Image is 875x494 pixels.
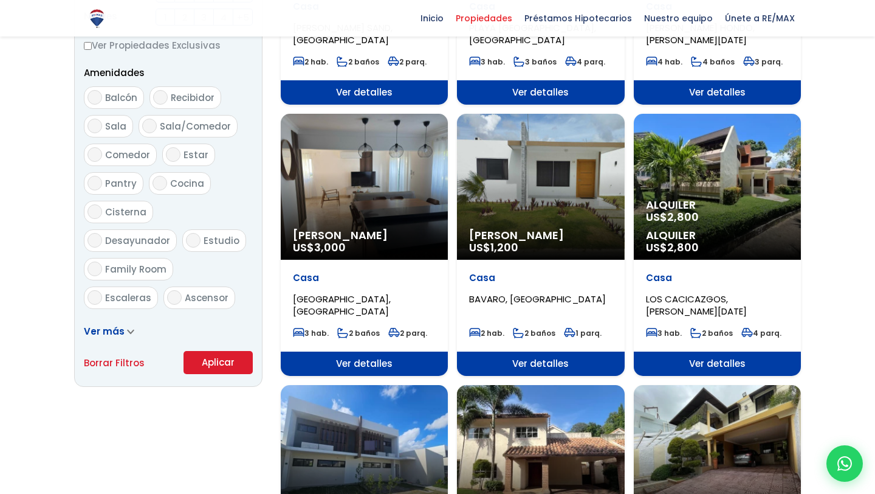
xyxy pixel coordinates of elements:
span: Cocina [170,177,204,190]
span: 3,000 [314,240,346,255]
a: Borrar Filtros [84,355,145,370]
img: Logo de REMAX [86,8,108,29]
span: Alquiler [646,199,789,211]
span: 2 baños [513,328,555,338]
span: US$ [646,240,699,255]
span: [GEOGRAPHIC_DATA], [GEOGRAPHIC_DATA] [293,293,391,318]
input: Recibidor [153,90,168,105]
span: LOS CACICAZGOS, [PERSON_NAME][DATE] [646,293,747,318]
span: Estudio [204,234,239,247]
span: Ver detalles [281,352,448,376]
span: 4 parq. [565,57,605,67]
input: Sala [87,119,102,133]
span: Ver detalles [457,80,624,105]
span: 4 parq. [741,328,781,338]
span: 2,800 [667,240,699,255]
span: US$ [646,209,699,224]
a: Alquiler US$2,800 Alquiler US$2,800 Casa LOS CACICAZGOS, [PERSON_NAME][DATE] 3 hab. 2 baños 4 par... [634,114,801,376]
span: Family Room [105,263,166,276]
input: Desayunador [87,233,102,248]
label: Ver Propiedades Exclusivas [84,38,253,53]
span: 2 parq. [388,328,427,338]
span: Pantry [105,177,137,190]
span: Recibidor [171,91,214,104]
p: Casa [646,272,789,284]
span: 3 hab. [469,57,505,67]
span: BAVARO, [GEOGRAPHIC_DATA] [469,293,606,305]
span: Estar [184,148,208,161]
span: 4 hab. [646,57,682,67]
input: Pantry [87,176,102,190]
input: Cisterna [87,204,102,219]
span: Alquiler [646,229,789,242]
span: Nuestro equipo [638,9,719,27]
input: Estudio [186,233,201,248]
span: Ver detalles [634,352,801,376]
p: Casa [293,272,436,284]
span: Ascensor [185,291,228,304]
span: Ver detalles [457,352,624,376]
p: Casa [469,272,612,284]
input: Family Room [87,262,102,276]
span: Propiedades [450,9,518,27]
input: Escaleras [87,290,102,305]
span: Inicio [414,9,450,27]
span: 3 baños [513,57,557,67]
span: US$ [293,240,346,255]
span: 2 hab. [293,57,328,67]
a: [PERSON_NAME] US$1,200 Casa BAVARO, [GEOGRAPHIC_DATA] 2 hab. 2 baños 1 parq. Ver detalles [457,114,624,376]
span: 2 hab. [469,328,504,338]
span: Ver detalles [281,80,448,105]
span: 2 baños [690,328,733,338]
span: 2 baños [337,328,380,338]
input: Estar [166,147,180,162]
button: Aplicar [184,351,253,374]
a: [PERSON_NAME] US$3,000 Casa [GEOGRAPHIC_DATA], [GEOGRAPHIC_DATA] 3 hab. 2 baños 2 parq. Ver detalles [281,114,448,376]
span: US$ [469,240,518,255]
p: Amenidades [84,65,253,80]
input: Ascensor [167,290,182,305]
span: 3 hab. [646,328,682,338]
span: 3 parq. [743,57,783,67]
span: Únete a RE/MAX [719,9,801,27]
span: 2 parq. [388,57,427,67]
span: Comedor [105,148,150,161]
span: Sala [105,120,126,133]
span: 2,800 [667,209,699,224]
input: Cocina [153,176,167,190]
span: Sala/Comedor [160,120,231,133]
span: Ver más [84,325,125,338]
span: Cisterna [105,206,146,218]
span: Balcón [105,91,137,104]
span: Escaleras [105,291,151,304]
span: [PERSON_NAME] [469,229,612,242]
span: 2 baños [337,57,379,67]
span: [PERSON_NAME] [293,229,436,242]
input: Sala/Comedor [142,119,157,133]
span: 1 parq. [564,328,602,338]
input: Balcón [87,90,102,105]
a: Ver más [84,325,134,338]
input: Comedor [87,147,102,162]
span: Préstamos Hipotecarios [518,9,638,27]
input: Ver Propiedades Exclusivas [84,42,92,50]
span: 4 baños [691,57,735,67]
span: 1,200 [490,240,518,255]
span: Desayunador [105,234,170,247]
span: 3 hab. [293,328,329,338]
span: Ver detalles [634,80,801,105]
